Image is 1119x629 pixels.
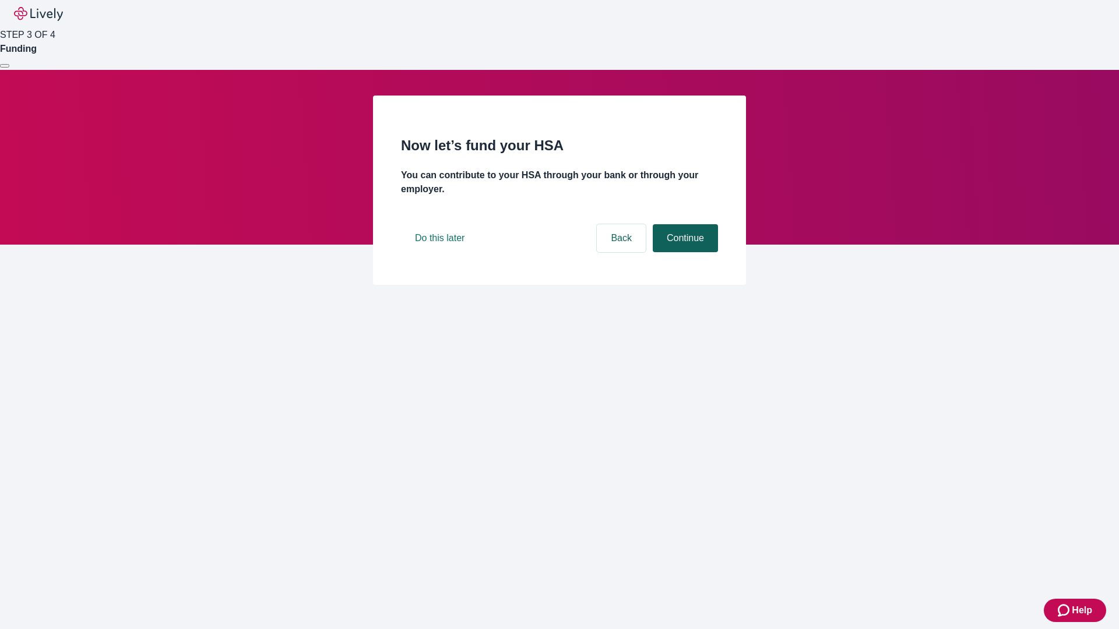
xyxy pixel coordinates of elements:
svg: Zendesk support icon [1058,603,1072,617]
button: Back [597,224,646,252]
img: Lively [14,7,63,21]
span: Help [1072,603,1092,617]
button: Zendesk support iconHelp [1044,599,1106,622]
button: Do this later [401,224,478,252]
h2: Now let’s fund your HSA [401,135,718,156]
button: Continue [653,224,718,252]
h4: You can contribute to your HSA through your bank or through your employer. [401,168,718,196]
